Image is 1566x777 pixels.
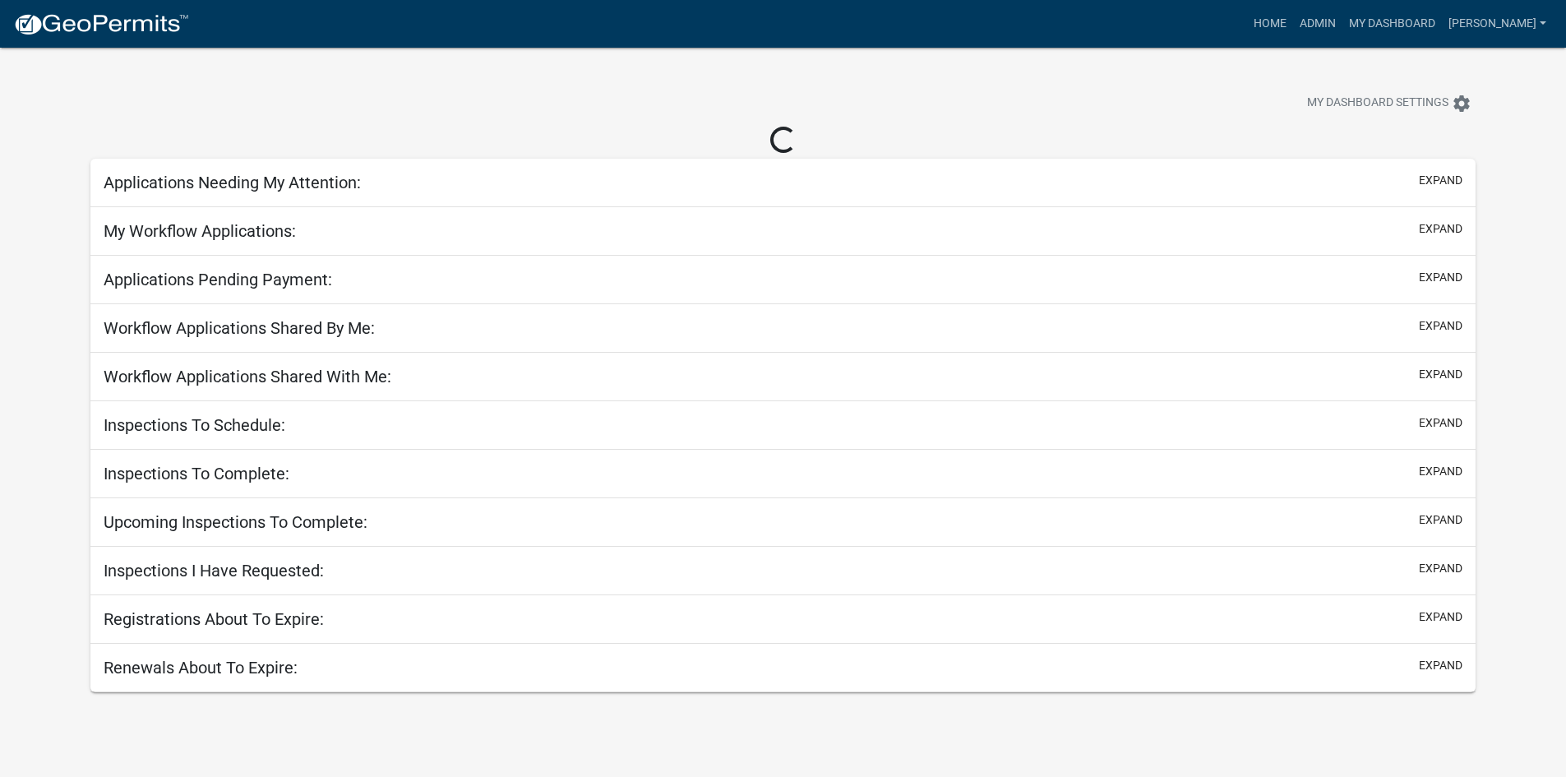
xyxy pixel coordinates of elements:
[1419,511,1462,529] button: expand
[1452,94,1471,113] i: settings
[1419,172,1462,189] button: expand
[1419,657,1462,674] button: expand
[104,173,361,192] h5: Applications Needing My Attention:
[1419,560,1462,577] button: expand
[1419,269,1462,286] button: expand
[1342,8,1442,39] a: My Dashboard
[104,415,285,435] h5: Inspections To Schedule:
[104,270,332,289] h5: Applications Pending Payment:
[1419,608,1462,626] button: expand
[1247,8,1293,39] a: Home
[104,512,367,532] h5: Upcoming Inspections To Complete:
[1442,8,1553,39] a: [PERSON_NAME]
[104,609,324,629] h5: Registrations About To Expire:
[1307,94,1448,113] span: My Dashboard Settings
[1419,317,1462,335] button: expand
[1419,414,1462,432] button: expand
[104,561,324,580] h5: Inspections I Have Requested:
[104,318,375,338] h5: Workflow Applications Shared By Me:
[1294,87,1485,119] button: My Dashboard Settingssettings
[1419,220,1462,238] button: expand
[1419,366,1462,383] button: expand
[104,367,391,386] h5: Workflow Applications Shared With Me:
[104,464,289,483] h5: Inspections To Complete:
[1419,463,1462,480] button: expand
[1293,8,1342,39] a: Admin
[104,658,298,678] h5: Renewals About To Expire:
[104,221,296,241] h5: My Workflow Applications:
